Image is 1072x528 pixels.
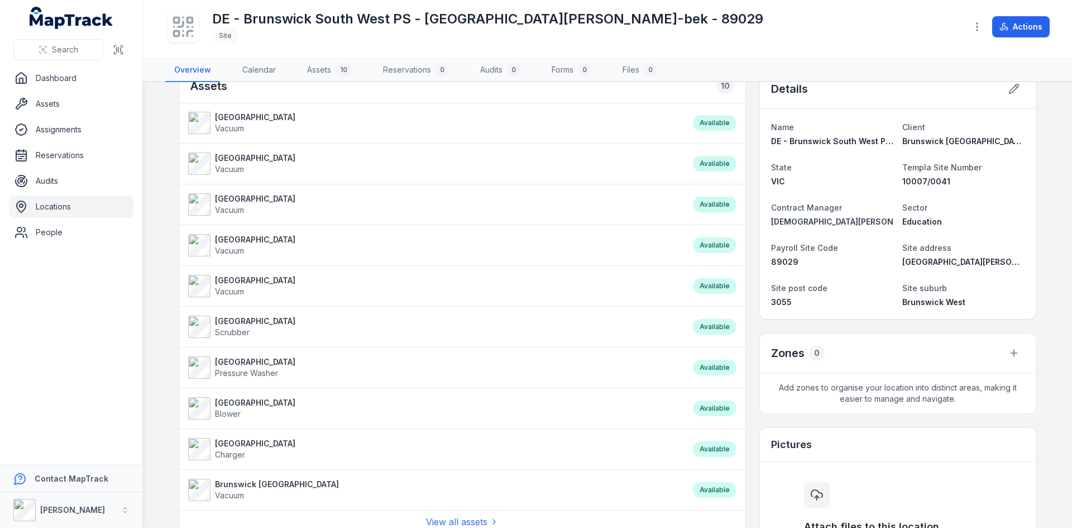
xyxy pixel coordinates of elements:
[188,356,682,379] a: [GEOGRAPHIC_DATA]Pressure Washer
[215,316,295,327] strong: [GEOGRAPHIC_DATA]
[188,438,682,460] a: [GEOGRAPHIC_DATA]Charger
[771,283,827,293] span: Site post code
[215,356,295,368] strong: [GEOGRAPHIC_DATA]
[188,234,682,256] a: [GEOGRAPHIC_DATA]Vacuum
[578,63,591,77] div: 0
[9,196,133,218] a: Locations
[215,246,244,255] span: Vacuum
[188,479,682,501] a: Brunswick [GEOGRAPHIC_DATA]Vacuum
[13,39,103,60] button: Search
[771,163,792,172] span: State
[771,177,785,186] span: VIC
[771,437,812,453] h3: Pictures
[215,409,241,418] span: Blower
[693,441,736,457] div: Available
[9,67,133,89] a: Dashboard
[30,7,113,29] a: MapTrack
[902,283,947,293] span: Site suburb
[233,59,285,82] a: Calendar
[902,297,965,307] span: Brunswick West
[771,345,805,361] h2: Zones
[693,197,736,212] div: Available
[809,345,825,361] div: 0
[902,163,982,172] span: Templa Site Number
[35,474,108,483] strong: Contact MapTrack
[693,278,736,294] div: Available
[165,59,220,82] a: Overview
[902,122,925,132] span: Client
[188,397,682,420] a: [GEOGRAPHIC_DATA]Blower
[215,193,295,204] strong: [GEOGRAPHIC_DATA]
[902,136,1026,146] span: Brunswick [GEOGRAPHIC_DATA]
[9,170,133,192] a: Audits
[760,373,1036,413] span: Add zones to organise your location into distinct areas, making it easier to manage and navigate.
[188,112,682,134] a: [GEOGRAPHIC_DATA]Vacuum
[215,438,295,449] strong: [GEOGRAPHIC_DATA]
[188,153,682,175] a: [GEOGRAPHIC_DATA]Vacuum
[215,205,244,215] span: Vacuum
[215,112,295,123] strong: [GEOGRAPHIC_DATA]
[212,10,763,28] h1: DE - Brunswick South West PS - [GEOGRAPHIC_DATA][PERSON_NAME]-bek - 89029
[992,16,1050,37] button: Actions
[902,203,927,212] span: Sector
[771,243,838,253] span: Payroll Site Code
[215,164,244,174] span: Vacuum
[9,93,133,115] a: Assets
[693,319,736,335] div: Available
[374,59,458,82] a: Reservations0
[693,156,736,172] div: Available
[215,275,295,286] strong: [GEOGRAPHIC_DATA]
[215,153,295,164] strong: [GEOGRAPHIC_DATA]
[716,78,734,94] div: 10
[693,401,736,416] div: Available
[507,63,520,77] div: 0
[771,203,842,212] span: Contract Manager
[693,115,736,131] div: Available
[902,217,942,226] span: Education
[471,59,529,82] a: Audits0
[644,63,657,77] div: 0
[902,177,950,186] span: 10007/0041
[693,482,736,498] div: Available
[902,257,1047,267] span: [GEOGRAPHIC_DATA][PERSON_NAME]
[9,144,133,167] a: Reservations
[215,397,295,408] strong: [GEOGRAPHIC_DATA]
[771,257,798,267] span: 89029
[215,368,278,378] span: Pressure Washer
[215,287,244,296] span: Vacuum
[215,491,244,500] span: Vacuum
[188,275,682,297] a: [GEOGRAPHIC_DATA]Vacuum
[902,243,951,253] span: Site address
[215,123,244,133] span: Vacuum
[190,78,227,94] h2: Assets
[9,118,133,141] a: Assignments
[298,59,361,82] a: Assets10
[9,221,133,244] a: People
[40,505,105,515] strong: [PERSON_NAME]
[188,316,682,338] a: [GEOGRAPHIC_DATA]Scrubber
[771,122,794,132] span: Name
[543,59,600,82] a: Forms0
[215,234,295,245] strong: [GEOGRAPHIC_DATA]
[693,237,736,253] div: Available
[614,59,666,82] a: Files0
[188,193,682,216] a: [GEOGRAPHIC_DATA]Vacuum
[771,81,808,97] h2: Details
[212,28,238,44] div: Site
[215,479,339,490] strong: Brunswick [GEOGRAPHIC_DATA]
[771,297,792,307] span: 3055
[771,216,893,227] a: [DEMOGRAPHIC_DATA][PERSON_NAME]
[693,360,736,375] div: Available
[215,327,250,337] span: Scrubber
[336,63,352,77] div: 10
[435,63,449,77] div: 0
[215,450,245,459] span: Charger
[52,44,78,55] span: Search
